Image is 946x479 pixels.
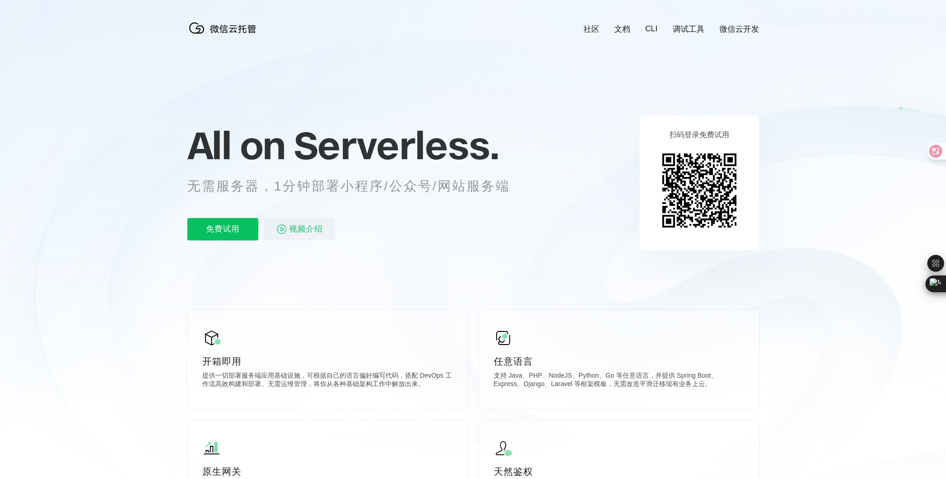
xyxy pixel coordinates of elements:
[494,372,744,390] p: 支持 Java、PHP、NodeJS、Python、Go 等任意语言，并提供 Spring Boot、Express、Django、Laravel 等框架模板，无需改造平滑迁移现有业务上云。
[289,218,323,240] span: 视频介绍
[187,177,527,196] p: 无需服务器，1分钟部署小程序/公众号/网站服务端
[583,24,599,35] a: 社区
[494,465,744,478] p: 天然鉴权
[614,24,630,35] a: 文档
[187,31,262,39] a: 微信云托管
[187,19,262,37] img: 微信云托管
[645,24,657,34] a: CLI
[673,24,704,35] a: 调试工具
[719,24,759,35] a: 微信云开发
[294,122,499,169] span: Serverless.
[202,372,453,390] p: 提供一切部署服务端应用基础设施，可根据自己的语言偏好编写代码，搭配 DevOps 工作流高效构建和部署。无需运维管理，将你从各种基础架构工作中解放出来。
[276,224,287,235] img: video_play.svg
[494,355,744,368] p: 任意语言
[202,355,453,368] p: 开箱即用
[187,218,258,240] p: 免费试用
[202,465,453,478] p: 原生网关
[669,130,729,140] p: 扫码登录免费试用
[187,122,285,169] span: All on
